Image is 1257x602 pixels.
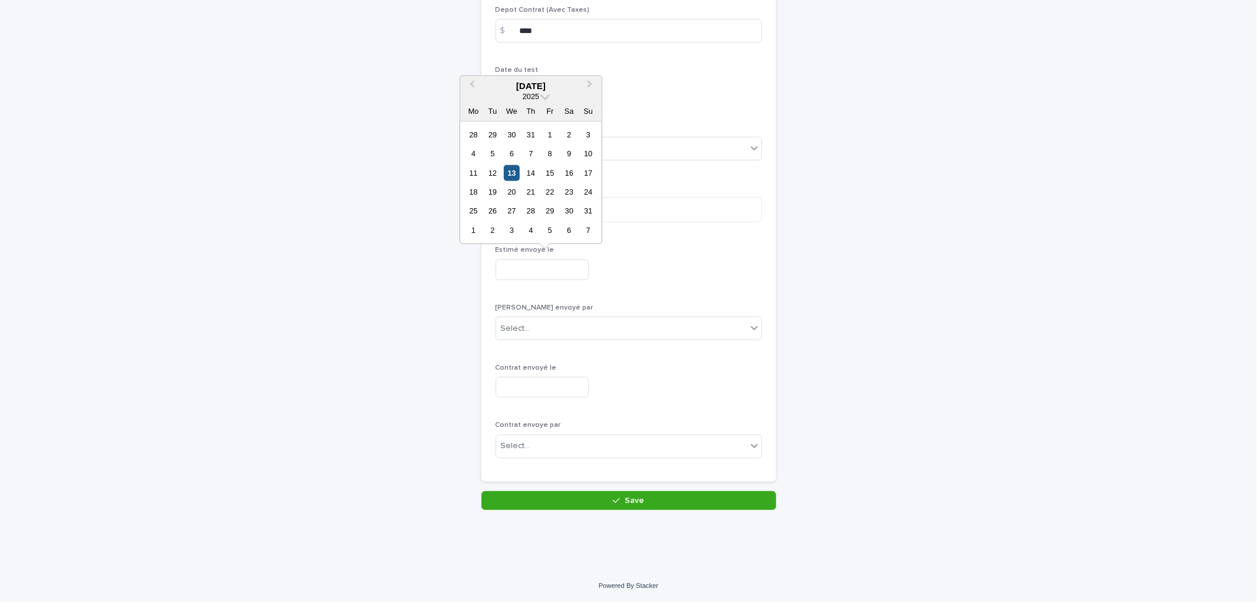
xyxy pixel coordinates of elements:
[580,146,596,162] div: Choose Sunday, 10 August 2025
[504,222,520,238] div: Choose Wednesday, 3 September 2025
[484,203,500,219] div: Choose Tuesday, 26 August 2025
[625,496,644,505] span: Save
[484,146,500,162] div: Choose Tuesday, 5 August 2025
[484,184,500,200] div: Choose Tuesday, 19 August 2025
[561,103,577,119] div: Sa
[466,126,481,142] div: Choose Monday, 28 July 2025
[460,80,602,91] div: [DATE]
[523,165,539,180] div: Choose Thursday, 14 August 2025
[466,184,481,200] div: Choose Monday, 18 August 2025
[504,165,520,180] div: Choose Wednesday, 13 August 2025
[542,146,558,162] div: Choose Friday, 8 August 2025
[580,184,596,200] div: Choose Sunday, 24 August 2025
[504,126,520,142] div: Choose Wednesday, 30 July 2025
[523,222,539,238] div: Choose Thursday, 4 September 2025
[496,364,557,371] span: Contrat envoyé le
[561,146,577,162] div: Choose Saturday, 9 August 2025
[461,77,480,96] button: Previous Month
[580,103,596,119] div: Su
[580,126,596,142] div: Choose Sunday, 3 August 2025
[496,6,590,14] span: Depot Contrat (Avec Taxes)
[542,222,558,238] div: Choose Friday, 5 September 2025
[501,323,530,335] div: Select...
[496,19,519,42] div: $
[561,222,577,238] div: Choose Saturday, 6 September 2025
[504,184,520,200] div: Choose Wednesday, 20 August 2025
[580,222,596,238] div: Choose Sunday, 7 September 2025
[496,422,561,429] span: Contrat envoye par
[481,491,776,510] button: Save
[542,103,558,119] div: Fr
[580,203,596,219] div: Choose Sunday, 31 August 2025
[504,146,520,162] div: Choose Wednesday, 6 August 2025
[466,146,481,162] div: Choose Monday, 4 August 2025
[466,165,481,180] div: Choose Monday, 11 August 2025
[561,126,577,142] div: Choose Saturday, 2 August 2025
[523,126,539,142] div: Choose Thursday, 31 July 2025
[466,203,481,219] div: Choose Monday, 25 August 2025
[484,165,500,180] div: Choose Tuesday, 12 August 2025
[561,203,577,219] div: Choose Saturday, 30 August 2025
[466,103,481,119] div: Mo
[542,184,558,200] div: Choose Friday, 22 August 2025
[542,126,558,142] div: Choose Friday, 1 August 2025
[464,125,598,240] div: month 2025-08
[501,440,530,452] div: Select...
[496,304,593,311] span: [PERSON_NAME] envoyé par
[542,165,558,180] div: Choose Friday, 15 August 2025
[466,222,481,238] div: Choose Monday, 1 September 2025
[484,126,500,142] div: Choose Tuesday, 29 July 2025
[504,203,520,219] div: Choose Wednesday, 27 August 2025
[496,67,539,74] span: Date du test
[523,146,539,162] div: Choose Thursday, 7 August 2025
[523,203,539,219] div: Choose Thursday, 28 August 2025
[523,91,539,100] span: 2025
[542,203,558,219] div: Choose Friday, 29 August 2025
[523,103,539,119] div: Th
[504,103,520,119] div: We
[599,582,658,589] a: Powered By Stacker
[484,103,500,119] div: Tu
[523,184,539,200] div: Choose Thursday, 21 August 2025
[561,184,577,200] div: Choose Saturday, 23 August 2025
[561,165,577,180] div: Choose Saturday, 16 August 2025
[580,165,596,180] div: Choose Sunday, 17 August 2025
[484,222,500,238] div: Choose Tuesday, 2 September 2025
[582,77,601,96] button: Next Month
